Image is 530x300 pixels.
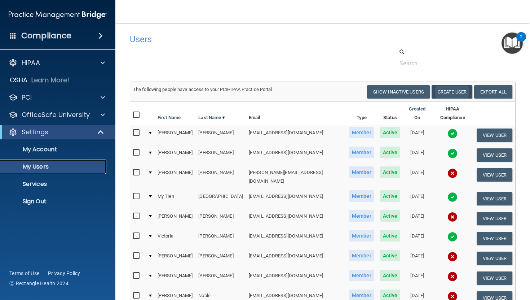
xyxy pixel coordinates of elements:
[9,280,69,287] span: Ⓒ Rectangle Health 2024
[195,248,246,268] td: [PERSON_NAME]
[195,229,246,248] td: [PERSON_NAME]
[10,76,28,84] p: OSHA
[477,168,512,182] button: View User
[474,85,512,99] a: Export All
[349,210,374,222] span: Member
[5,163,103,170] p: My Users
[31,76,70,84] p: Learn More!
[155,268,195,288] td: [PERSON_NAME]
[477,252,512,265] button: View User
[195,268,246,288] td: [PERSON_NAME]
[246,125,346,145] td: [EMAIL_ADDRESS][DOMAIN_NAME]
[380,270,401,281] span: Active
[349,166,374,178] span: Member
[349,147,374,158] span: Member
[349,127,374,138] span: Member
[477,192,512,205] button: View User
[133,87,272,92] span: The following people have access to your PCIHIPAA Practice Portal
[502,32,523,54] button: Open Resource Center, 2 new notifications
[380,250,401,261] span: Active
[431,102,474,125] th: HIPAA Compliance
[399,57,500,70] input: Search
[246,209,346,229] td: [EMAIL_ADDRESS][DOMAIN_NAME]
[403,125,431,145] td: [DATE]
[403,209,431,229] td: [DATE]
[477,271,512,285] button: View User
[22,93,32,102] p: PCI
[22,128,48,136] p: Settings
[195,165,246,189] td: [PERSON_NAME]
[380,230,401,242] span: Active
[246,102,346,125] th: Email
[447,148,458,158] img: tick.e7d51cea.svg
[130,35,350,44] h4: Users
[349,230,374,242] span: Member
[477,129,512,142] button: View User
[447,252,458,262] img: cross.ca9f0e7f.svg
[477,212,512,225] button: View User
[9,110,105,119] a: OfficeSafe University
[198,113,225,122] a: Last Name
[377,102,403,125] th: Status
[403,268,431,288] td: [DATE]
[155,145,195,165] td: [PERSON_NAME]
[155,165,195,189] td: [PERSON_NAME]
[155,189,195,209] td: My Tien
[5,198,103,205] p: Sign Out
[21,31,71,41] h4: Compliance
[246,145,346,165] td: [EMAIL_ADDRESS][DOMAIN_NAME]
[246,165,346,189] td: [PERSON_NAME][EMAIL_ADDRESS][DOMAIN_NAME]
[155,209,195,229] td: [PERSON_NAME]
[158,113,181,122] a: First Name
[380,127,401,138] span: Active
[155,248,195,268] td: [PERSON_NAME]
[246,268,346,288] td: [EMAIL_ADDRESS][DOMAIN_NAME]
[477,148,512,162] button: View User
[380,147,401,158] span: Active
[403,145,431,165] td: [DATE]
[447,192,458,202] img: tick.e7d51cea.svg
[155,125,195,145] td: [PERSON_NAME]
[447,271,458,282] img: cross.ca9f0e7f.svg
[9,93,105,102] a: PCI
[22,58,40,67] p: HIPAA
[447,129,458,139] img: tick.e7d51cea.svg
[195,145,246,165] td: [PERSON_NAME]
[246,229,346,248] td: [EMAIL_ADDRESS][DOMAIN_NAME]
[9,58,105,67] a: HIPAA
[5,146,103,153] p: My Account
[520,37,522,46] div: 2
[380,210,401,222] span: Active
[380,166,401,178] span: Active
[477,232,512,245] button: View User
[9,128,105,136] a: Settings
[380,190,401,202] span: Active
[246,248,346,268] td: [EMAIL_ADDRESS][DOMAIN_NAME]
[155,229,195,248] td: Victoria
[246,189,346,209] td: [EMAIL_ADDRESS][DOMAIN_NAME]
[9,8,107,22] img: PMB logo
[349,190,374,202] span: Member
[447,232,458,242] img: tick.e7d51cea.svg
[195,189,246,209] td: [GEOGRAPHIC_DATA]
[447,168,458,178] img: cross.ca9f0e7f.svg
[195,209,246,229] td: [PERSON_NAME]
[403,165,431,189] td: [DATE]
[346,102,377,125] th: Type
[403,248,431,268] td: [DATE]
[349,250,374,261] span: Member
[195,125,246,145] td: [PERSON_NAME]
[367,85,430,99] button: Show Inactive Users
[447,212,458,222] img: cross.ca9f0e7f.svg
[403,189,431,209] td: [DATE]
[432,85,472,99] button: Create User
[9,270,39,277] a: Terms of Use
[48,270,80,277] a: Privacy Policy
[22,110,90,119] p: OfficeSafe University
[349,270,374,281] span: Member
[5,181,103,188] p: Services
[406,105,428,122] a: Created On
[403,229,431,248] td: [DATE]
